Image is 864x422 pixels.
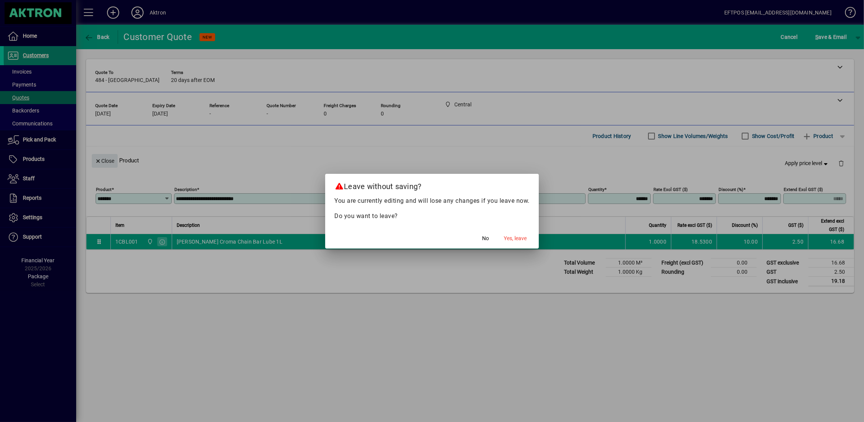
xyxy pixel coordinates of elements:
[482,234,489,242] span: No
[501,232,530,245] button: Yes, leave
[473,232,498,245] button: No
[325,174,539,196] h2: Leave without saving?
[334,196,530,205] p: You are currently editing and will lose any changes if you leave now.
[504,234,527,242] span: Yes, leave
[334,212,530,221] p: Do you want to leave?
